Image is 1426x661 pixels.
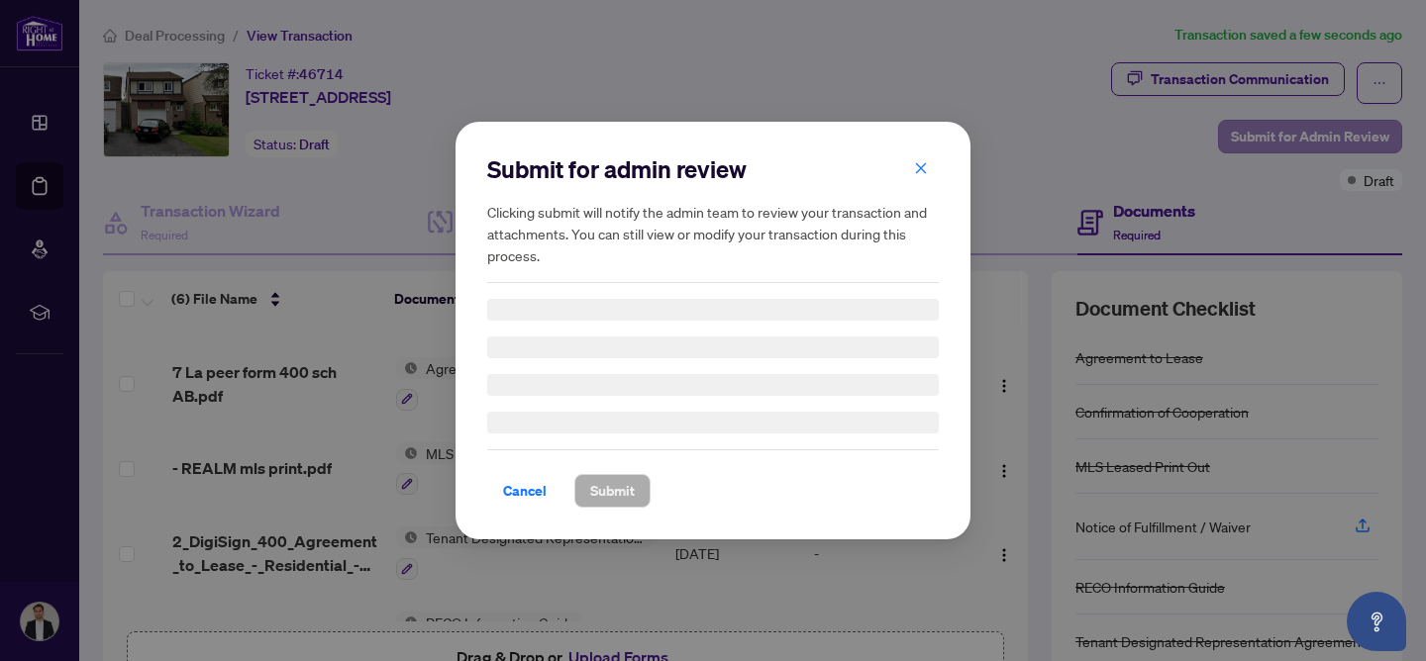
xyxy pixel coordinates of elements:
[914,161,928,175] span: close
[487,474,562,508] button: Cancel
[503,475,547,507] span: Cancel
[487,153,939,185] h2: Submit for admin review
[1347,592,1406,651] button: Open asap
[574,474,651,508] button: Submit
[487,201,939,266] h5: Clicking submit will notify the admin team to review your transaction and attachments. You can st...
